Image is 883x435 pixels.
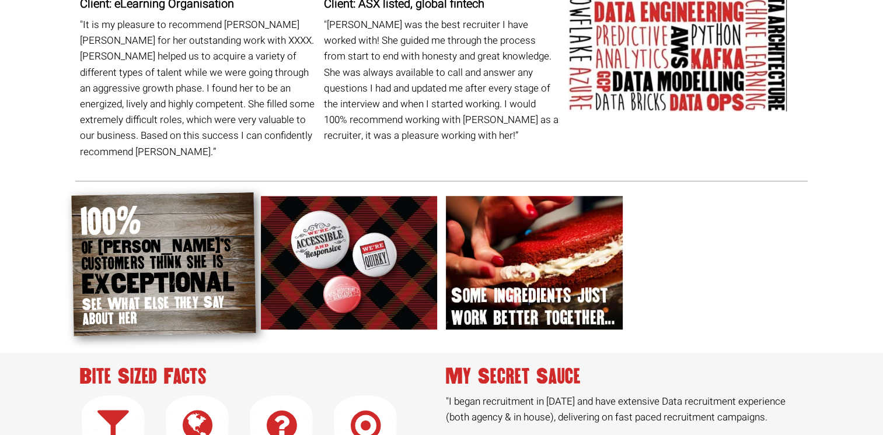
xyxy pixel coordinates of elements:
h2: Bite Sized Facts [80,366,438,387]
p: "It is my pleasure to recommend [PERSON_NAME] [PERSON_NAME] for her outstanding work with XXXX. [... [80,17,315,160]
a: 100% of [PERSON_NAME]’s customers think she is EXCEPTIONAL See What Else they Say about her [81,201,246,327]
p: "I began recruitment in [DATE] and have extensive Data recruitment experience (both agency & in h... [446,394,804,425]
h2: My Secret Sauce [446,366,804,387]
span: customers think she is [82,252,246,272]
span: of [PERSON_NAME]’s [81,237,245,256]
p: "[PERSON_NAME] was the best recruiter I have worked with! She guided me through the process from ... [324,17,559,144]
span: 100% [81,201,245,239]
span: EXCEPTIONAL [82,269,246,297]
span: See What Else they Say about her [82,294,247,327]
